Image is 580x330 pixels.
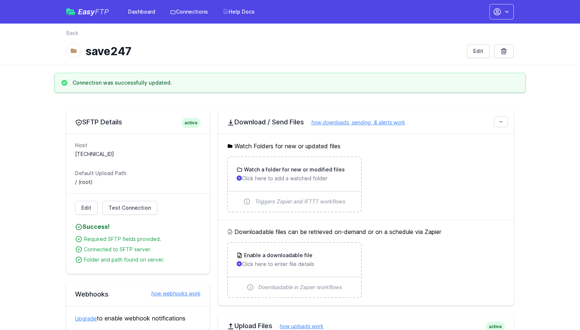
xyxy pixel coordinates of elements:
div: Connected to SFTP server. [84,246,201,253]
a: Help Docs [218,5,259,18]
p: Click here to add a watched folder [237,175,352,182]
a: Test Connection [102,201,157,215]
dt: Default Upload Path [75,170,201,177]
span: Test Connection [109,204,151,212]
div: Folder and path found on server. [84,256,201,263]
img: easyftp_logo.png [66,8,75,15]
a: Upgrade [75,315,97,322]
p: Click here to enter file details [237,260,352,268]
h3: Connection was successfully updated. [72,79,172,86]
h5: Watch Folders for new or updated files [227,142,505,150]
a: how uploads work [272,323,323,329]
span: Triggers Zapier and IFTTT workflows [255,198,346,205]
div: to enable webhook notifications [66,306,209,330]
h1: save247 [85,45,461,58]
a: Watch a folder for new or modified files Click here to add a watched folder Triggers Zapier and I... [228,157,361,212]
span: active [181,118,201,128]
a: Back [66,29,78,37]
a: how webhooks work [144,290,201,297]
span: FTP [95,7,109,16]
a: how downloads, sending, & alerts work [304,119,405,125]
span: Downloadable in Zapier workflows [258,284,342,291]
nav: Breadcrumb [66,29,514,41]
dt: Host [75,142,201,149]
a: EasyFTP [66,8,109,15]
h5: Downloadable files can be retrieved on-demand or on a schedule via Zapier [227,227,505,236]
h3: Enable a downloadable file [243,252,312,259]
a: Edit [467,44,489,58]
a: Dashboard [124,5,160,18]
h2: Download / Send Files [227,118,505,127]
h2: SFTP Details [75,118,201,127]
a: Edit [75,201,98,215]
dd: / (root) [75,178,201,186]
h4: Success! [75,222,201,231]
h2: Webhooks [75,290,201,299]
span: Easy [78,8,109,15]
a: Connections [166,5,212,18]
a: Enable a downloadable file Click here to enter file details Downloadable in Zapier workflows [228,243,361,297]
h3: Watch a folder for new or modified files [243,166,345,173]
div: Required SFTP fields provided. [84,235,201,243]
dd: [TECHNICAL_ID] [75,150,201,158]
iframe: Drift Widget Chat Controller [543,293,571,321]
